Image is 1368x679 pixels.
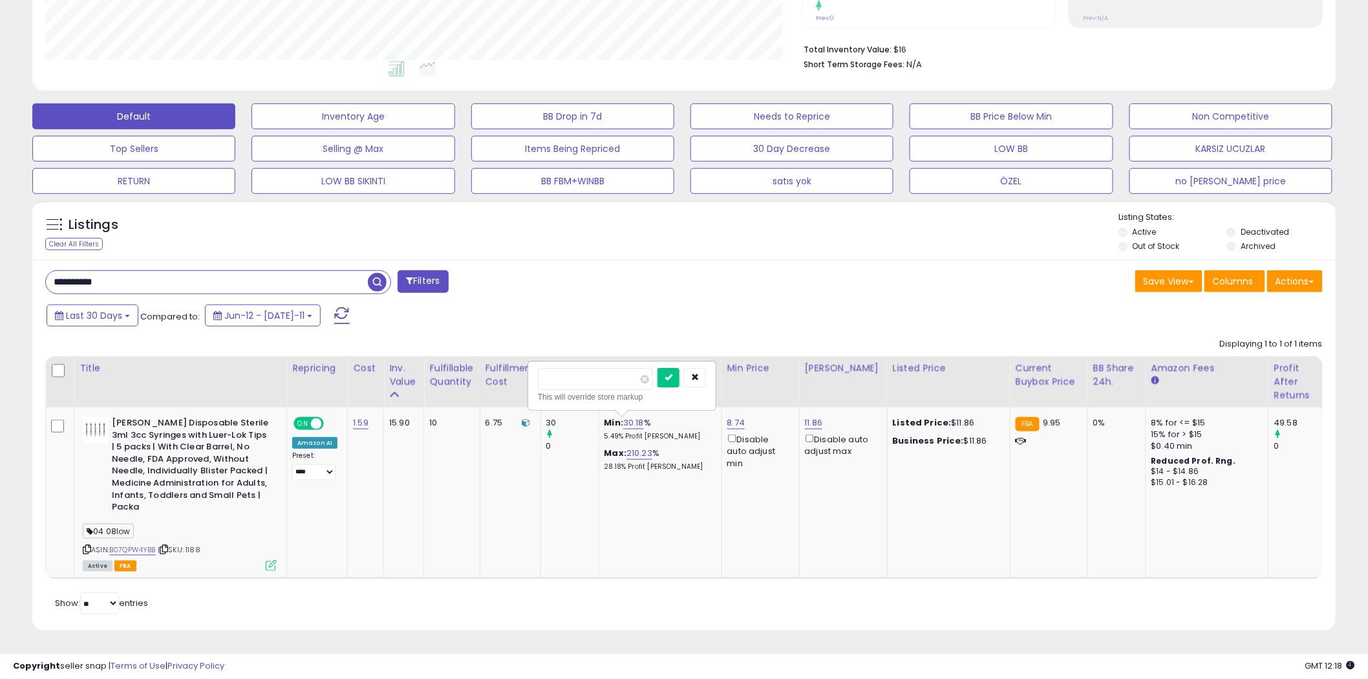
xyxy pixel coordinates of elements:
[471,103,674,129] button: BB Drop in 7d
[604,417,712,441] div: %
[546,417,599,429] div: 30
[292,451,337,480] div: Preset:
[486,361,535,389] div: Fulfillment Cost
[158,544,200,555] span: | SKU: 1188
[604,361,716,375] div: Markup on Cost
[1274,417,1327,429] div: 49.58
[13,660,60,672] strong: Copyright
[292,437,337,449] div: Amazon AI
[893,416,952,429] b: Listed Price:
[805,361,882,375] div: [PERSON_NAME]
[1151,455,1236,466] b: Reduced Prof. Rng.
[1241,241,1276,252] label: Archived
[893,361,1005,375] div: Listed Price
[32,103,235,129] button: Default
[83,524,134,539] span: 04.08low
[1083,14,1108,22] small: Prev: N/A
[251,103,454,129] button: Inventory Age
[389,417,414,429] div: 15.90
[804,41,1313,56] li: $16
[1305,660,1355,672] span: 2025-08-11 12:18 GMT
[538,391,706,404] div: This will override store markup
[599,356,721,407] th: The percentage added to the cost of goods (COGS) that forms the calculator for Min & Max prices.
[546,440,599,452] div: 0
[32,168,235,194] button: RETURN
[83,417,109,443] img: 41m9y+bjheL._SL40_.jpg
[292,361,342,375] div: Repricing
[47,305,138,327] button: Last 30 Days
[429,361,474,389] div: Fulfillable Quantity
[13,660,224,673] div: seller snap | |
[623,416,644,429] a: 30.18
[805,416,823,429] a: 11.86
[398,270,448,293] button: Filters
[83,561,112,572] span: All listings currently available for purchase on Amazon
[1151,440,1259,452] div: $0.40 min
[690,168,893,194] button: satıs yok
[1151,375,1159,387] small: Amazon Fees.
[604,447,627,459] b: Max:
[604,416,624,429] b: Min:
[80,361,281,375] div: Title
[906,58,922,70] span: N/A
[1129,168,1332,194] button: no [PERSON_NAME] price
[111,660,166,672] a: Terms of Use
[690,136,893,162] button: 30 Day Decrease
[604,447,712,471] div: %
[804,44,892,55] b: Total Inventory Value:
[910,103,1113,129] button: BB Price Below Min
[1151,466,1259,477] div: $14 - $14.86
[1204,270,1265,292] button: Columns
[251,136,454,162] button: Selling @ Max
[727,432,789,469] div: Disable auto adjust min
[805,432,877,457] div: Disable auto adjust max
[1043,416,1061,429] span: 9.95
[893,435,1000,447] div: $11.86
[1241,226,1289,237] label: Deactivated
[353,416,369,429] a: 1.59
[626,447,652,460] a: 210.23
[690,103,893,129] button: Needs to Reprice
[1220,338,1323,350] div: Displaying 1 to 1 of 1 items
[114,561,136,572] span: FBA
[893,417,1000,429] div: $11.86
[1133,241,1180,252] label: Out of Stock
[1151,417,1259,429] div: 8% for <= $15
[69,216,118,234] h5: Listings
[1151,477,1259,488] div: $15.01 - $16.28
[45,238,103,250] div: Clear All Filters
[353,361,378,375] div: Cost
[83,417,277,570] div: ASIN:
[205,305,321,327] button: Jun-12 - [DATE]-11
[1213,275,1254,288] span: Columns
[32,136,235,162] button: Top Sellers
[486,417,531,429] div: 6.75
[322,418,343,429] span: OFF
[112,417,269,517] b: [PERSON_NAME] Disposable Sterile 3ml 3cc Syringes with Luer-Lok Tips | 5 packs | With Clear Barre...
[66,309,122,322] span: Last 30 Days
[816,14,834,22] small: Prev: 0
[1016,417,1040,431] small: FBA
[251,168,454,194] button: LOW BB SIKINTI
[604,462,712,471] p: 28.18% Profit [PERSON_NAME]
[727,416,745,429] a: 8.74
[109,544,156,555] a: B07QPW4YBB
[1274,361,1321,402] div: Profit After Returns
[1119,211,1336,224] p: Listing States:
[1274,440,1327,452] div: 0
[1135,270,1202,292] button: Save View
[1093,417,1136,429] div: 0%
[295,418,311,429] span: ON
[1267,270,1323,292] button: Actions
[1151,429,1259,440] div: 15% for > $15
[1016,361,1082,389] div: Current Buybox Price
[471,168,674,194] button: BB FBM+WINBB
[727,361,794,375] div: Min Price
[910,168,1113,194] button: ÖZEL
[224,309,305,322] span: Jun-12 - [DATE]-11
[389,361,418,389] div: Inv. value
[471,136,674,162] button: Items Being Repriced
[604,432,712,441] p: 5.49% Profit [PERSON_NAME]
[1133,226,1157,237] label: Active
[910,136,1113,162] button: LOW BB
